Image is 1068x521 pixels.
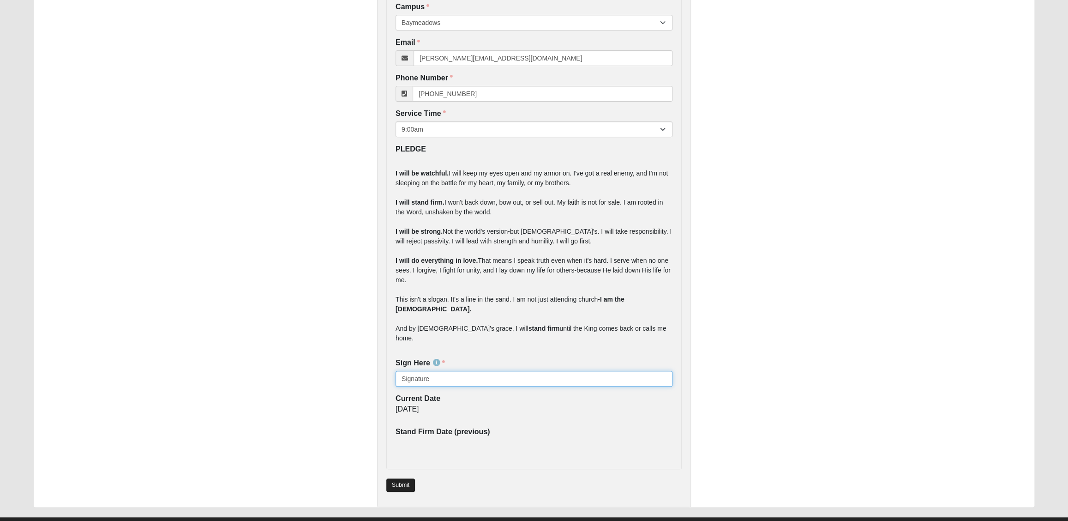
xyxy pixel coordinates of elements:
label: Campus [396,2,429,12]
b: I will do everything in love. [396,257,478,264]
a: Submit [386,479,415,492]
b: stand firm [528,325,560,332]
b: I will stand firm. [396,199,444,206]
label: Email [396,37,420,48]
label: Service Time [396,109,445,119]
label: Stand Firm Date (previous) [396,427,490,437]
b: I will be watchful. [396,170,449,177]
b: I am the [DEMOGRAPHIC_DATA]. [396,296,624,313]
label: Phone Number [396,73,453,84]
b: I will be strong. [396,228,443,235]
p: I will keep my eyes open and my armor on. I've got a real enemy, and I'm not sleeping on the batt... [396,169,672,343]
label: Current Date [396,394,440,404]
label: PLEDGE [396,144,426,155]
div: [DATE] [396,404,672,420]
label: Sign Here [396,358,445,369]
